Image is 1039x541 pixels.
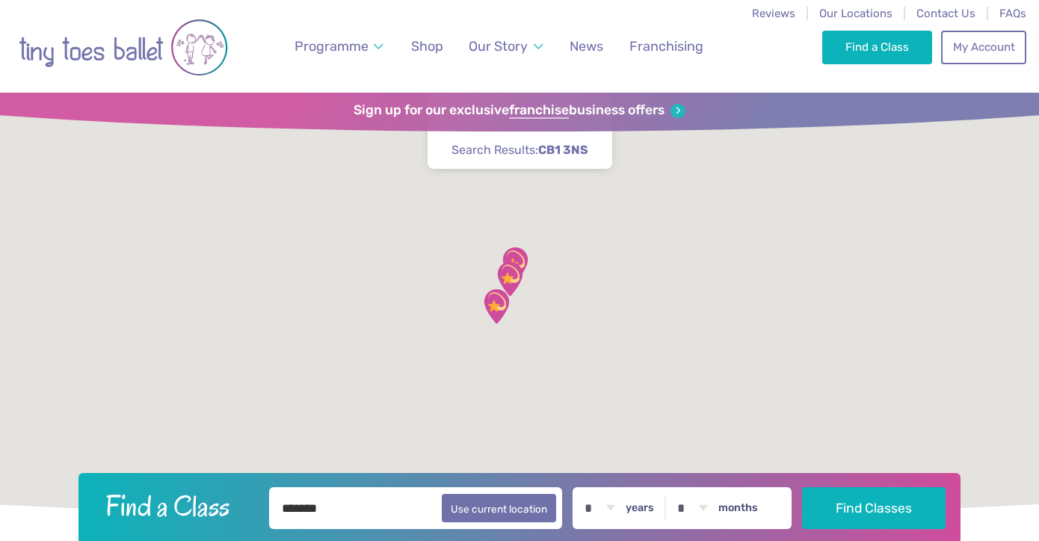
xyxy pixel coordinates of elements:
[295,38,369,54] span: Programme
[354,102,685,119] a: Sign up for our exclusivefranchisebusiness offers
[629,38,703,54] span: Franchising
[626,501,654,515] label: years
[916,7,975,20] a: Contact Us
[469,38,528,54] span: Our Story
[442,494,556,522] button: Use current location
[509,102,569,119] strong: franchise
[462,30,550,64] a: Our Story
[822,31,932,64] a: Find a Class
[478,288,515,325] div: Trumpington Village Hall
[411,38,443,54] span: Shop
[802,487,946,529] button: Find Classes
[288,30,391,64] a: Programme
[496,246,534,283] div: Chesterton Methodist Church
[752,7,795,20] a: Reviews
[570,38,603,54] span: News
[93,487,259,525] h2: Find a Class
[999,7,1026,20] a: FAQs
[718,501,758,515] label: months
[819,7,892,20] a: Our Locations
[404,30,450,64] a: Shop
[623,30,710,64] a: Franchising
[563,30,610,64] a: News
[941,31,1026,64] a: My Account
[19,10,228,85] img: tiny toes ballet
[538,143,588,157] strong: CB1 3NS
[491,260,528,297] div: St Matthew's Church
